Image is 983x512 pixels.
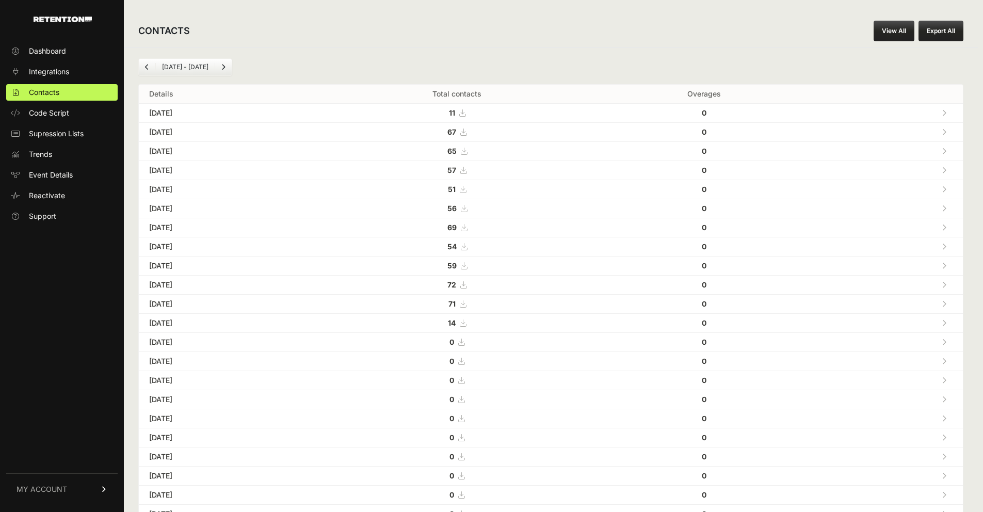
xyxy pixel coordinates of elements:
span: MY ACCOUNT [17,484,67,494]
strong: 0 [702,108,706,117]
span: Contacts [29,87,59,98]
a: View All [874,21,914,41]
img: Retention.com [34,17,92,22]
strong: 0 [702,223,706,232]
strong: 0 [702,147,706,155]
td: [DATE] [139,142,318,161]
strong: 14 [448,318,456,327]
td: [DATE] [139,180,318,199]
a: 54 [447,242,467,251]
span: Support [29,211,56,221]
td: [DATE] [139,352,318,371]
td: [DATE] [139,104,318,123]
span: Code Script [29,108,69,118]
td: [DATE] [139,486,318,505]
strong: 0 [702,204,706,213]
span: Integrations [29,67,69,77]
strong: 0 [702,433,706,442]
th: Total contacts [318,85,596,104]
strong: 54 [447,242,457,251]
strong: 0 [449,414,454,423]
span: Trends [29,149,52,159]
td: [DATE] [139,257,318,276]
strong: 0 [449,376,454,385]
a: Contacts [6,84,118,101]
td: [DATE] [139,123,318,142]
strong: 0 [702,242,706,251]
a: 59 [447,261,467,270]
strong: 0 [702,452,706,461]
strong: 0 [702,299,706,308]
strong: 0 [702,395,706,404]
strong: 71 [448,299,456,308]
strong: 0 [702,166,706,174]
td: [DATE] [139,161,318,180]
a: Next [215,59,232,75]
span: Supression Lists [29,129,84,139]
td: [DATE] [139,295,318,314]
a: Previous [139,59,155,75]
span: Reactivate [29,190,65,201]
td: [DATE] [139,371,318,390]
strong: 57 [447,166,456,174]
strong: 0 [702,261,706,270]
strong: 11 [449,108,455,117]
strong: 56 [447,204,457,213]
h2: CONTACTS [138,24,190,38]
a: 14 [448,318,466,327]
li: [DATE] - [DATE] [155,63,215,71]
strong: 0 [702,414,706,423]
a: 65 [447,147,467,155]
a: 71 [448,299,466,308]
strong: 67 [447,127,456,136]
td: [DATE] [139,237,318,257]
td: [DATE] [139,276,318,295]
a: Event Details [6,167,118,183]
a: Support [6,208,118,225]
a: 51 [448,185,466,194]
td: [DATE] [139,199,318,218]
strong: 0 [449,357,454,365]
td: [DATE] [139,409,318,428]
strong: 51 [448,185,456,194]
a: 67 [447,127,466,136]
td: [DATE] [139,333,318,352]
strong: 0 [702,376,706,385]
strong: 0 [702,185,706,194]
td: [DATE] [139,428,318,447]
a: Code Script [6,105,118,121]
a: Dashboard [6,43,118,59]
th: Overages [596,85,812,104]
strong: 0 [702,338,706,346]
a: MY ACCOUNT [6,473,118,505]
td: [DATE] [139,467,318,486]
span: Event Details [29,170,73,180]
strong: 0 [702,490,706,499]
td: [DATE] [139,218,318,237]
strong: 0 [449,433,454,442]
button: Export All [918,21,963,41]
td: [DATE] [139,447,318,467]
strong: 0 [702,318,706,327]
a: 72 [447,280,466,289]
a: 69 [447,223,467,232]
a: 57 [447,166,466,174]
a: Reactivate [6,187,118,204]
a: 56 [447,204,467,213]
strong: 0 [449,395,454,404]
span: Dashboard [29,46,66,56]
strong: 59 [447,261,457,270]
a: Supression Lists [6,125,118,142]
td: [DATE] [139,314,318,333]
strong: 0 [702,471,706,480]
strong: 0 [702,127,706,136]
strong: 69 [447,223,457,232]
strong: 0 [449,490,454,499]
a: 11 [449,108,465,117]
strong: 0 [449,452,454,461]
strong: 0 [449,338,454,346]
strong: 65 [447,147,457,155]
strong: 0 [449,471,454,480]
th: Details [139,85,318,104]
a: Trends [6,146,118,163]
